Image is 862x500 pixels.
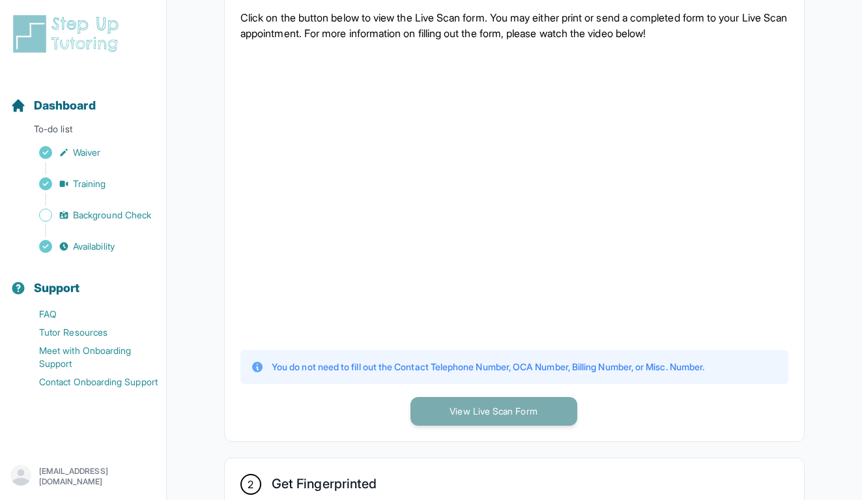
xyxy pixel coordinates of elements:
a: Background Check [10,206,166,224]
h2: Get Fingerprinted [272,476,377,497]
a: Tutor Resources [10,323,166,342]
a: Meet with Onboarding Support [10,342,166,373]
span: Dashboard [34,96,96,115]
a: Waiver [10,143,166,162]
p: To-do list [5,123,161,141]
button: Support [5,258,161,302]
a: Availability [10,237,166,256]
span: Waiver [73,146,100,159]
a: Contact Onboarding Support [10,373,166,391]
span: Availability [73,240,115,253]
a: Dashboard [10,96,96,115]
button: [EMAIL_ADDRESS][DOMAIN_NAME] [10,465,156,488]
a: View Live Scan Form [410,404,577,417]
span: Background Check [73,209,151,222]
button: Dashboard [5,76,161,120]
button: View Live Scan Form [410,397,577,426]
img: logo [10,13,126,55]
span: Support [34,279,80,297]
a: Training [10,175,166,193]
iframe: YouTube video player [240,51,697,337]
span: 2 [248,477,253,492]
p: You do not need to fill out the Contact Telephone Number, OCA Number, Billing Number, or Misc. Nu... [272,360,704,374]
a: FAQ [10,305,166,323]
p: Click on the button below to view the Live Scan form. You may either print or send a completed fo... [240,10,788,41]
p: [EMAIL_ADDRESS][DOMAIN_NAME] [39,466,156,487]
span: Training [73,177,106,190]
